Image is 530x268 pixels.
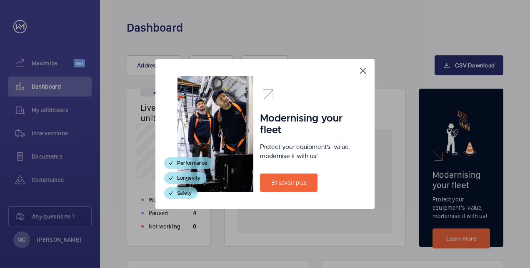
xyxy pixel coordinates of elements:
div: Performance [164,157,213,169]
div: Safety [164,187,197,199]
div: Longevity [164,172,206,184]
h1: Modernising your fleet [260,113,352,136]
a: En savoir plus [260,174,317,192]
p: Protect your equipment's value, modernise it with us! [260,143,352,161]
